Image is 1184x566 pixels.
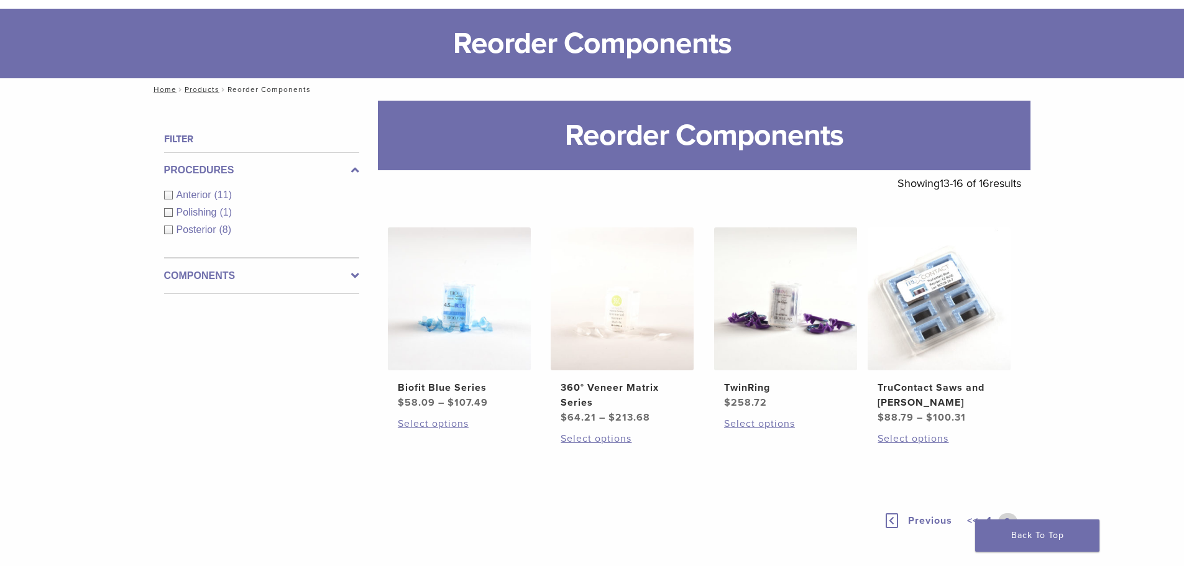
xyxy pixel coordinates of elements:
img: 360° Veneer Matrix Series [551,227,694,370]
label: Components [164,268,359,283]
span: $ [878,411,884,424]
a: Home [150,85,177,94]
a: Back To Top [975,519,1099,552]
a: 2 [998,513,1017,531]
span: $ [608,411,615,424]
h2: Biofit Blue Series [398,380,521,395]
a: Select options for “Biofit Blue Series” [398,416,521,431]
span: 13-16 of 16 [940,176,989,190]
bdi: 213.68 [608,411,650,424]
a: Select options for “TruContact Saws and Sanders” [878,431,1001,446]
nav: Reorder Components [145,78,1040,101]
a: 360° Veneer Matrix Series360° Veneer Matrix Series [550,227,695,425]
bdi: 100.31 [926,411,966,424]
bdi: 64.21 [561,411,596,424]
label: Procedures [164,163,359,178]
bdi: 58.09 [398,396,435,409]
bdi: 258.72 [724,396,767,409]
a: Biofit Blue SeriesBiofit Blue Series [387,227,532,410]
span: (8) [219,224,232,235]
span: (11) [214,189,232,200]
a: Select options for “TwinRing” [724,416,847,431]
a: TruContact Saws and SandersTruContact Saws and [PERSON_NAME] [867,227,1012,425]
span: – [599,411,605,424]
span: Anterior [177,189,214,200]
h2: TwinRing [724,380,847,395]
span: / [177,86,185,93]
span: Previous [908,514,952,527]
span: $ [724,396,731,409]
span: $ [398,396,405,409]
span: $ [926,411,933,424]
a: Products [185,85,219,94]
a: 1 [984,513,994,531]
span: / [219,86,227,93]
span: $ [447,396,454,409]
h2: 360° Veneer Matrix Series [561,380,684,410]
bdi: 88.79 [878,411,914,424]
a: TwinRingTwinRing $258.72 [714,227,858,410]
span: Polishing [177,207,220,217]
a: Select options for “360° Veneer Matrix Series” [561,431,684,446]
img: Biofit Blue Series [388,227,531,370]
h4: Filter [164,132,359,147]
span: – [917,411,923,424]
h2: TruContact Saws and [PERSON_NAME] [878,380,1001,410]
a: << [965,513,981,531]
span: Posterior [177,224,219,235]
span: (1) [219,207,232,217]
span: – [438,396,444,409]
img: TruContact Saws and Sanders [868,227,1011,370]
p: Showing results [897,170,1021,196]
img: TwinRing [714,227,857,370]
bdi: 107.49 [447,396,488,409]
span: $ [561,411,567,424]
h1: Reorder Components [378,101,1030,170]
